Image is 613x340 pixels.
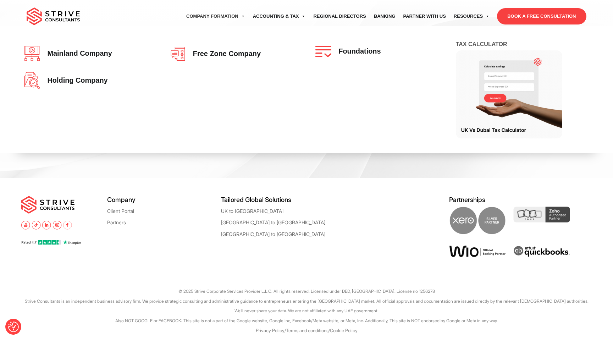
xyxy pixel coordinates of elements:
[21,306,592,316] p: We’ll never share your data. We are not affiliated with any UAE government.
[182,6,249,26] a: Company Formation
[513,245,570,258] img: intuit quickbooks
[221,208,283,214] a: UK to [GEOGRAPHIC_DATA]
[330,328,358,333] a: Cookie Policy
[8,322,19,332] img: Revisit consent button
[107,220,126,225] a: Partners
[249,6,310,26] a: Accounting & Tax
[107,208,134,214] a: Client Portal
[24,72,152,89] a: Holding Company
[221,231,325,237] a: [GEOGRAPHIC_DATA] to [GEOGRAPHIC_DATA]
[221,196,335,203] h5: Tailored Global Solutions
[44,77,107,84] span: Holding Company
[189,50,261,58] span: Free zone company
[44,50,112,57] span: Mainland company
[450,6,493,26] a: Resources
[21,325,592,336] p: / /
[8,322,19,332] button: Consent Preferences
[399,6,449,26] a: Partner with Us
[335,48,381,55] span: Foundations
[24,46,152,61] a: Mainland company
[21,286,592,296] p: © 2025 Strive Corporate Services Provider L.L.C. All rights reserved. Licensed under DED, [GEOGRA...
[370,6,399,26] a: Banking
[21,296,592,306] p: Strive Consultants is an independent business advisory firm. We provide strategic consulting and ...
[21,316,592,325] p: Also NOT GOOGLE or FACEBOOK: This site is not a part of the Google website, Google Inc, Facebook/...
[256,328,285,333] a: Privacy Policy
[221,220,325,225] a: [GEOGRAPHIC_DATA] to [GEOGRAPHIC_DATA]
[309,6,370,26] a: Regional Directors
[170,46,298,62] a: Free zone company
[513,207,570,223] img: Zoho Partner
[21,196,74,214] img: main-logo.svg
[497,8,586,24] a: BOOK A FREE CONSULTATION
[107,196,221,203] h5: Company
[315,46,443,57] a: Foundations
[286,328,328,333] a: Terms and conditions
[456,40,594,50] h4: Tax Calculator
[27,7,80,25] img: main-logo.svg
[449,196,592,203] h5: Partnerships
[449,245,506,257] img: Wio Offical Banking Partner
